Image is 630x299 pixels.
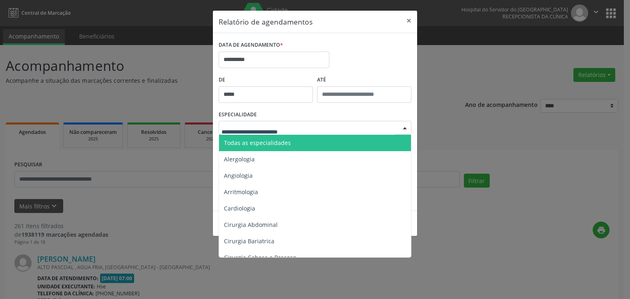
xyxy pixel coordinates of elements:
[224,172,253,179] span: Angiologia
[224,188,258,196] span: Arritmologia
[224,221,278,229] span: Cirurgia Abdominal
[219,16,313,27] h5: Relatório de agendamentos
[219,74,313,86] label: De
[224,155,255,163] span: Alergologia
[219,39,283,52] label: DATA DE AGENDAMENTO
[219,109,257,121] label: ESPECIALIDADE
[224,204,255,212] span: Cardiologia
[224,254,296,261] span: Cirurgia Cabeça e Pescoço
[401,11,417,31] button: Close
[224,139,291,147] span: Todas as especialidades
[317,74,411,86] label: ATÉ
[224,237,274,245] span: Cirurgia Bariatrica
